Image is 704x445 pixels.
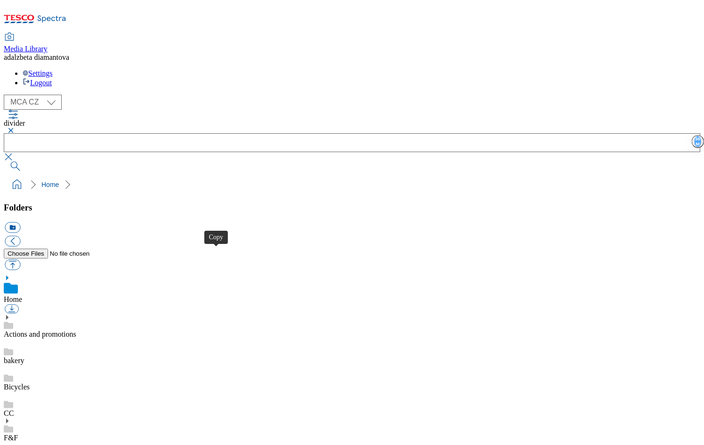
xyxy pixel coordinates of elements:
[11,53,69,61] span: alzbeta diamantova
[4,119,25,127] span: divider
[4,176,700,194] nav: breadcrumb
[41,181,59,188] a: Home
[4,202,700,213] h3: Folders
[4,33,48,53] a: Media Library
[4,330,76,338] a: Actions and promotions
[23,79,52,87] a: Logout
[9,177,24,192] a: home
[4,383,30,391] a: Bicycles
[4,45,48,53] span: Media Library
[4,356,24,364] a: bakery
[23,69,53,77] a: Settings
[4,53,11,61] span: ad
[4,409,14,417] a: CC
[4,295,22,303] a: Home
[4,434,18,442] a: F&F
